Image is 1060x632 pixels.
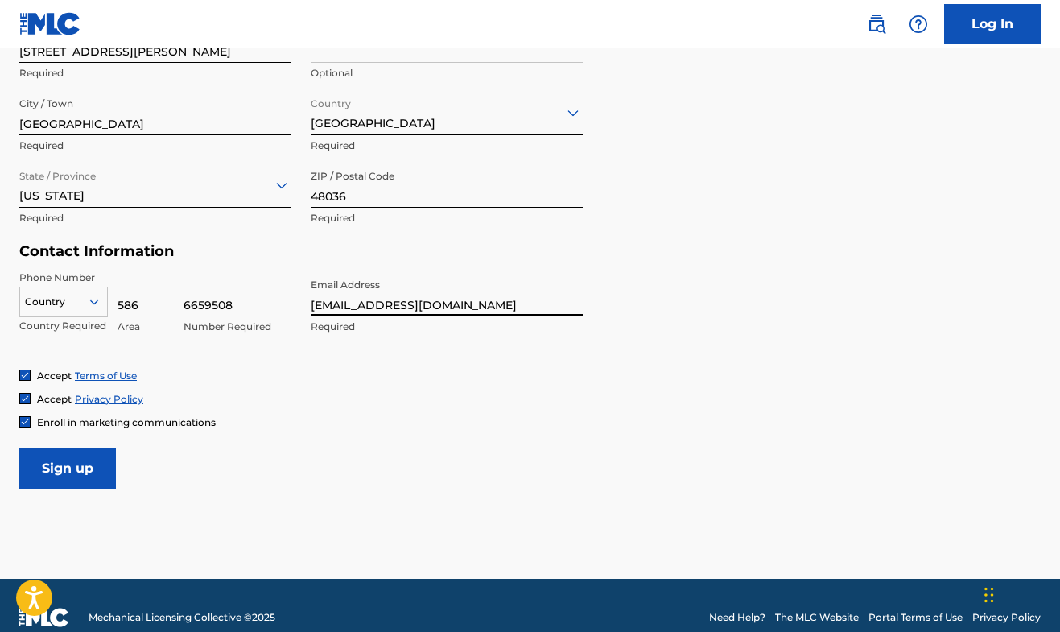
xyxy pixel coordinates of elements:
a: The MLC Website [775,610,859,625]
p: Required [311,320,583,334]
p: Required [19,138,291,153]
div: [GEOGRAPHIC_DATA] [311,93,583,132]
label: State / Province [19,159,96,184]
a: Portal Terms of Use [868,610,963,625]
h5: Contact Information [19,242,583,261]
img: checkbox [20,394,30,403]
p: Required [19,211,291,225]
span: Accept [37,393,72,405]
div: Drag [984,571,994,619]
img: help [909,14,928,34]
a: Privacy Policy [75,393,143,405]
span: Accept [37,370,72,382]
div: [US_STATE] [19,165,291,204]
img: checkbox [20,417,30,427]
img: checkbox [20,370,30,380]
p: Required [311,211,583,225]
a: Terms of Use [75,370,137,382]
p: Area [118,320,174,334]
img: logo [19,608,69,627]
input: Sign up [19,448,116,489]
img: search [867,14,886,34]
span: Enroll in marketing communications [37,416,216,428]
span: Mechanical Licensing Collective © 2025 [89,610,275,625]
p: Number Required [184,320,288,334]
p: Required [19,66,291,81]
label: Country [311,87,351,111]
a: Public Search [860,8,893,40]
p: Required [311,138,583,153]
a: Need Help? [709,610,765,625]
iframe: Chat Widget [980,555,1060,632]
a: Privacy Policy [972,610,1041,625]
p: Optional [311,66,583,81]
img: MLC Logo [19,12,81,35]
div: Help [902,8,934,40]
p: Country Required [19,319,108,333]
a: Log In [944,4,1041,44]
